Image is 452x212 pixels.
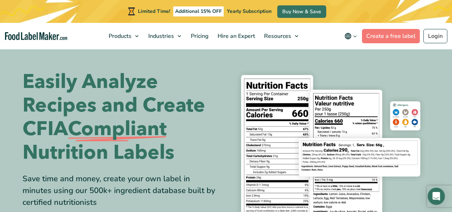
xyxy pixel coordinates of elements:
[428,188,445,205] div: Open Intercom Messenger
[260,23,302,49] a: Resources
[423,29,447,43] a: Login
[68,117,167,141] span: Compliant
[23,70,221,164] h1: Easily Analyze Recipes and Create CFIA Nutrition Labels
[138,8,170,15] span: Limited Time!
[106,32,132,40] span: Products
[23,173,221,208] div: Save time and money, create your own label in minutes using our 500k+ ingredient database built b...
[144,23,185,49] a: Industries
[227,8,272,15] span: Yearly Subscription
[213,23,258,49] a: Hire an Expert
[146,32,175,40] span: Industries
[173,6,224,16] span: Additional 15% OFF
[262,32,292,40] span: Resources
[362,29,420,43] a: Create a free label
[189,32,209,40] span: Pricing
[215,32,256,40] span: Hire an Expert
[187,23,212,49] a: Pricing
[277,5,326,18] a: Buy Now & Save
[104,23,142,49] a: Products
